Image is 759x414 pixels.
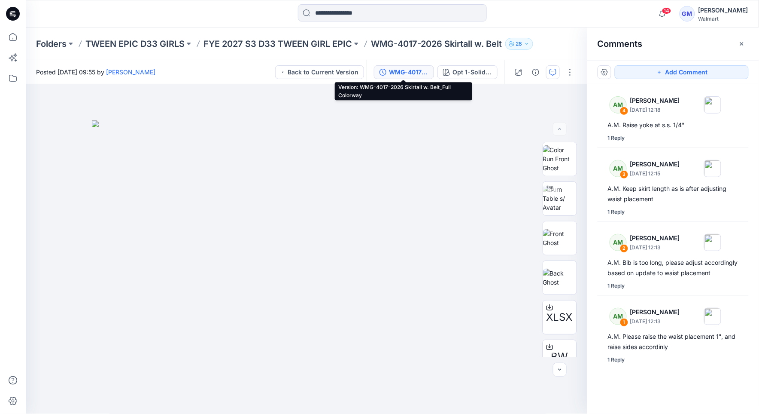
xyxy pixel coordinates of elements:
[389,67,428,77] div: WMG-4017-2026 Skirtall w. Belt_Full Colorway
[608,134,625,142] div: 1 Reply
[620,170,628,179] div: 3
[630,159,680,169] p: [PERSON_NAME]
[630,317,680,326] p: [DATE] 12:13
[516,39,522,49] p: 28
[630,243,680,252] p: [DATE] 12:13
[630,106,680,114] p: [DATE] 12:18
[371,38,502,50] p: WMG-4017-2026 Skirtall w. Belt
[505,38,533,50] button: 28
[275,65,364,79] button: Back to Current Version
[85,38,185,50] a: TWEEN EPIC D33 GIRLS
[630,233,680,243] p: [PERSON_NAME]
[529,65,543,79] button: Details
[610,96,627,113] div: AM
[608,331,738,352] div: A.M. Please raise the waist placement 1", and raise sides accordinly
[630,307,680,317] p: [PERSON_NAME]
[36,38,67,50] a: Folders
[620,244,628,253] div: 2
[547,310,573,325] span: XLSX
[610,308,627,325] div: AM
[698,5,748,15] div: [PERSON_NAME]
[610,234,627,251] div: AM
[543,229,577,247] img: Front Ghost
[203,38,352,50] a: FYE 2027 S3 D33 TWEEN GIRL EPIC
[608,356,625,364] div: 1 Reply
[437,65,498,79] button: Opt 1-Solid Black Soot
[620,107,628,115] div: 4
[598,39,643,49] h2: Comments
[662,7,671,14] span: 14
[608,184,738,204] div: A.M. Keep skirt length as is after adjusting waist placement
[608,282,625,290] div: 1 Reply
[608,208,625,216] div: 1 Reply
[543,145,577,172] img: Color Run Front Ghost
[452,67,492,77] div: Opt 1-Solid Black Soot
[543,185,577,212] img: Turn Table s/ Avatar
[608,120,738,130] div: A.M. Raise yoke at s.s. 1/4"
[374,65,434,79] button: WMG-4017-2026 Skirtall w. Belt_Full Colorway
[620,318,628,327] div: 1
[610,160,627,177] div: AM
[551,349,568,365] span: BW
[630,95,680,106] p: [PERSON_NAME]
[630,169,680,178] p: [DATE] 12:15
[698,15,748,22] div: Walmart
[106,68,155,76] a: [PERSON_NAME]
[680,6,695,21] div: GM
[608,258,738,278] div: A.M. Bib is too long, please adjust accordingly based on update to waist placement
[615,65,749,79] button: Add Comment
[543,269,577,287] img: Back Ghost
[36,67,155,77] span: Posted [DATE] 09:55 by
